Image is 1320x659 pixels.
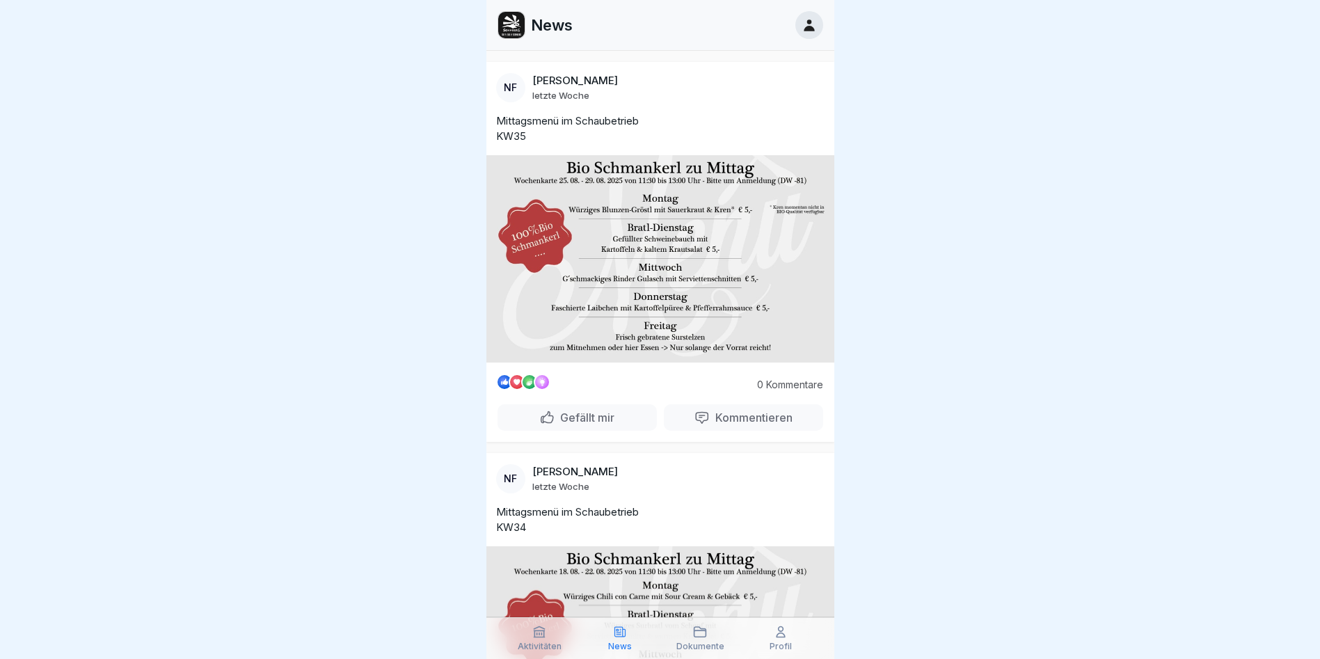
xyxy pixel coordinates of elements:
[496,505,825,535] p: Mittagsmenü im Schaubetrieb KW34
[532,466,618,478] p: [PERSON_NAME]
[710,411,793,424] p: Kommentieren
[496,113,825,144] p: Mittagsmenü im Schaubetrieb KW35
[496,73,525,102] div: NF
[532,481,589,492] p: letzte Woche
[747,379,823,390] p: 0 Kommentare
[518,642,562,651] p: Aktivitäten
[770,642,792,651] p: Profil
[486,155,834,363] img: Post Image
[496,464,525,493] div: NF
[532,74,618,87] p: [PERSON_NAME]
[608,642,632,651] p: News
[531,16,573,34] p: News
[532,90,589,101] p: letzte Woche
[676,642,724,651] p: Dokumente
[498,12,525,38] img: zazc8asra4ka39jdtci05bj8.png
[555,411,614,424] p: Gefällt mir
